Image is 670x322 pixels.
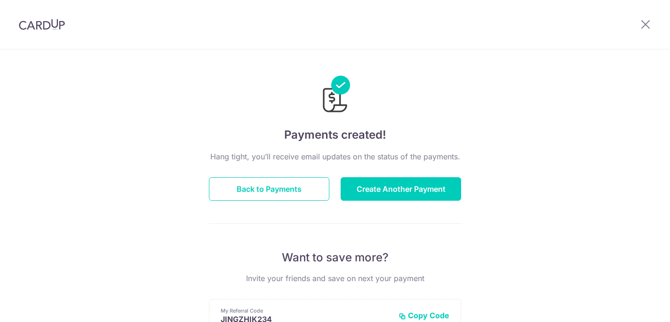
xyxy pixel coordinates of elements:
[19,19,65,30] img: CardUp
[221,307,391,314] p: My Referral Code
[320,76,350,115] img: Payments
[209,177,329,201] button: Back to Payments
[209,126,461,143] h4: Payments created!
[399,311,449,320] button: Copy Code
[209,273,461,284] p: Invite your friends and save on next your payment
[209,250,461,265] p: Want to save more?
[209,151,461,162] p: Hang tight, you’ll receive email updates on the status of the payments.
[341,177,461,201] button: Create Another Payment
